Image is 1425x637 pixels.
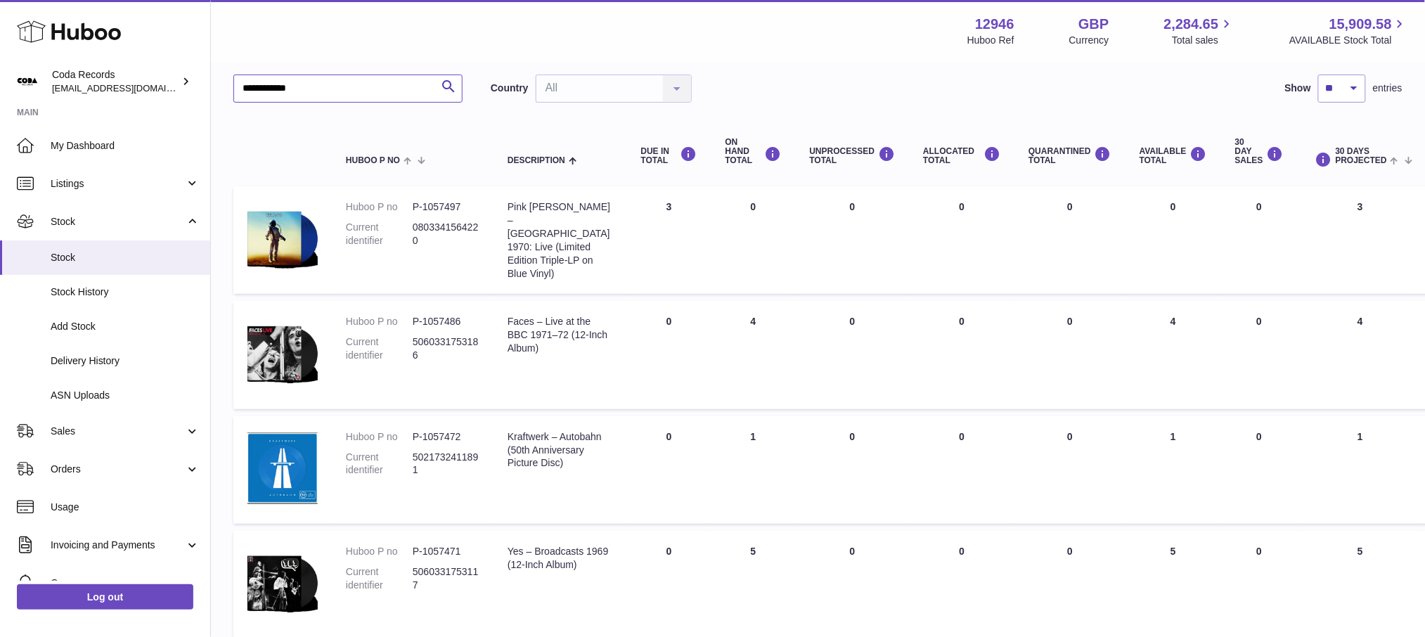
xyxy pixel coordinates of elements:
[508,545,613,572] div: Yes – Broadcasts 1969 (12-Inch Album)
[51,177,185,191] span: Listings
[1069,34,1109,47] div: Currency
[51,251,200,264] span: Stock
[51,285,200,299] span: Stock History
[1078,15,1109,34] strong: GBP
[346,565,413,592] dt: Current identifier
[975,15,1014,34] strong: 12946
[1172,34,1234,47] span: Total sales
[51,354,200,368] span: Delivery History
[51,139,200,153] span: My Dashboard
[51,577,200,590] span: Cases
[413,545,479,558] dd: P-1057471
[1289,15,1408,47] a: 15,909.58 AVAILABLE Stock Total
[967,34,1014,47] div: Huboo Ref
[17,584,193,610] a: Log out
[346,545,413,558] dt: Huboo P no
[1067,546,1073,557] span: 0
[51,501,200,514] span: Usage
[247,545,318,621] img: product image
[1289,34,1408,47] span: AVAILABLE Stock Total
[51,539,185,552] span: Invoicing and Payments
[51,425,185,438] span: Sales
[51,389,200,402] span: ASN Uploads
[413,565,479,592] dd: 5060331753117
[52,82,207,94] span: [EMAIL_ADDRESS][DOMAIN_NAME]
[52,68,179,95] div: Coda Records
[1329,15,1392,34] span: 15,909.58
[51,463,185,476] span: Orders
[51,320,200,333] span: Add Stock
[17,71,38,92] img: internalAdmin-12946@internal.huboo.com
[1164,15,1235,47] a: 2,284.65 Total sales
[51,215,185,229] span: Stock
[1164,15,1219,34] span: 2,284.65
